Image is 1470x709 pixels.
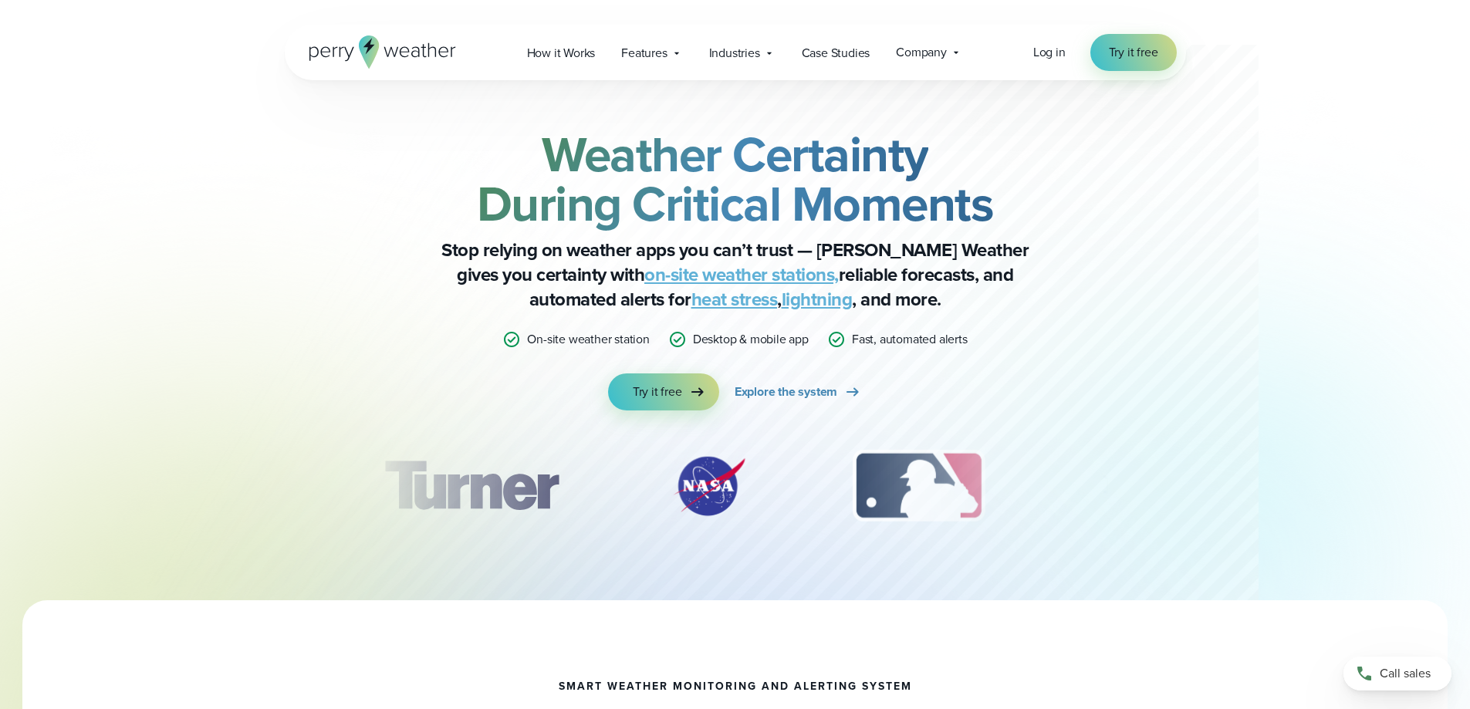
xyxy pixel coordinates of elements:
a: on-site weather stations, [644,261,839,289]
a: Try it free [608,373,719,410]
strong: Weather Certainty During Critical Moments [477,118,994,240]
p: On-site weather station [527,330,649,349]
a: lightning [782,285,853,313]
a: Try it free [1090,34,1177,71]
img: MLB.svg [837,447,1000,525]
a: Case Studies [789,37,884,69]
span: Try it free [1109,43,1158,62]
span: Explore the system [735,383,837,401]
p: Desktop & mobile app [693,330,809,349]
div: 2 of 12 [655,447,763,525]
img: Turner-Construction_1.svg [361,447,580,525]
a: Call sales [1343,657,1451,690]
div: 3 of 12 [837,447,1000,525]
div: slideshow [362,447,1109,532]
span: Case Studies [802,44,870,62]
p: Fast, automated alerts [852,330,968,349]
h1: smart weather monitoring and alerting system [559,680,912,693]
a: Log in [1033,43,1066,62]
a: How it Works [514,37,609,69]
a: heat stress [691,285,778,313]
a: Explore the system [735,373,862,410]
div: 1 of 12 [361,447,580,525]
img: NASA.svg [655,447,763,525]
span: Industries [709,44,760,62]
span: Call sales [1380,664,1431,683]
p: Stop relying on weather apps you can’t trust — [PERSON_NAME] Weather gives you certainty with rel... [427,238,1044,312]
span: How it Works [527,44,596,62]
span: Company [896,43,947,62]
span: Features [621,44,667,62]
span: Try it free [633,383,682,401]
span: Log in [1033,43,1066,61]
img: PGA.svg [1074,447,1198,525]
div: 4 of 12 [1074,447,1198,525]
